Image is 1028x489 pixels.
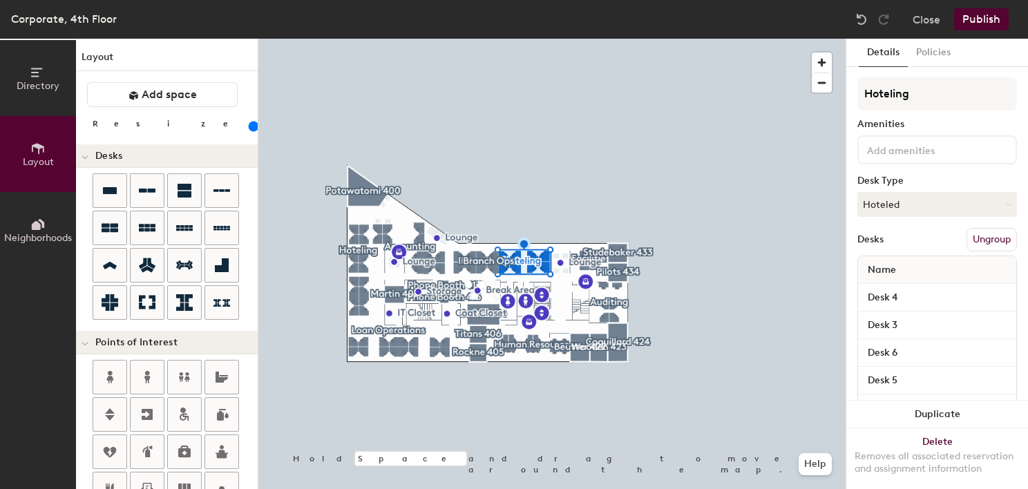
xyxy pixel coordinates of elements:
[846,401,1028,428] button: Duplicate
[76,50,258,71] h1: Layout
[17,80,59,92] span: Directory
[861,288,1013,307] input: Unnamed desk
[93,118,245,129] div: Resize
[857,192,1017,217] button: Hoteled
[87,82,238,107] button: Add space
[857,119,1017,130] div: Amenities
[861,399,1013,418] input: Unnamed desk
[859,39,908,67] button: Details
[861,371,1013,390] input: Unnamed desk
[908,39,959,67] button: Policies
[846,428,1028,489] button: DeleteRemoves all associated reservation and assignment information
[142,88,197,102] span: Add space
[11,10,117,28] div: Corporate, 4th Floor
[861,343,1013,363] input: Unnamed desk
[4,232,72,244] span: Neighborhoods
[857,175,1017,186] div: Desk Type
[861,258,903,282] span: Name
[95,151,122,162] span: Desks
[799,453,832,475] button: Help
[857,234,884,245] div: Desks
[877,12,891,26] img: Redo
[855,12,868,26] img: Undo
[967,228,1017,251] button: Ungroup
[95,337,178,348] span: Points of Interest
[855,450,1020,475] div: Removes all associated reservation and assignment information
[954,8,1009,30] button: Publish
[861,316,1013,335] input: Unnamed desk
[913,8,940,30] button: Close
[864,141,989,157] input: Add amenities
[23,156,54,168] span: Layout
